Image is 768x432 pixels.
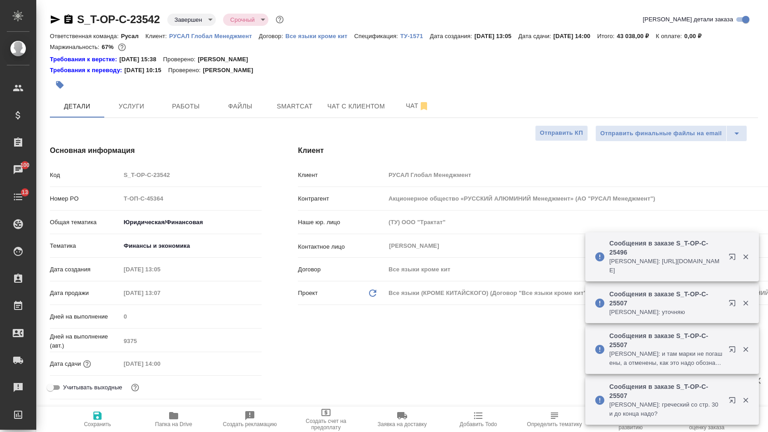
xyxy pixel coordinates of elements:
[298,242,385,251] p: Контактное лицо
[167,14,216,26] div: Завершен
[50,75,70,95] button: Добавить тэг
[16,188,34,197] span: 13
[59,407,136,432] button: Сохранить
[116,41,128,53] button: 11778.00 RUB;
[723,294,745,316] button: Открыть в новой вкладке
[223,14,268,26] div: Завершен
[736,253,755,261] button: Закрыть
[540,128,583,138] span: Отправить КП
[298,171,385,180] p: Клиент
[63,14,74,25] button: Скопировать ссылку
[50,145,262,156] h4: Основная информация
[50,14,61,25] button: Скопировать ссылку для ЯМессенджера
[50,66,124,75] div: Нажми, чтобы открыть папку с инструкцией
[102,44,116,50] p: 67%
[298,194,385,203] p: Контрагент
[298,145,758,156] h4: Клиент
[288,407,364,432] button: Создать счет на предоплату
[440,407,516,432] button: Добавить Todo
[609,257,723,275] p: [PERSON_NAME]: [URL][DOMAIN_NAME]
[736,345,755,353] button: Закрыть
[518,33,553,39] p: Дата сдачи:
[723,391,745,413] button: Открыть в новой вкладке
[298,289,318,298] p: Проект
[63,383,122,392] span: Учитывать выходные
[609,290,723,308] p: Сообщения в заказе S_T-OP-C-25507
[595,125,727,142] button: Отправить финальные файлы на email
[129,382,141,393] button: Выбери, если сб и вс нужно считать рабочими днями для выполнения заказа.
[418,101,429,112] svg: Отписаться
[354,33,400,39] p: Спецификация:
[723,340,745,362] button: Открыть в новой вкладке
[50,332,121,350] p: Дней на выполнение (авт.)
[643,15,733,24] span: [PERSON_NAME] детали заказа
[609,308,723,317] p: [PERSON_NAME]: уточняю
[50,55,119,64] a: Требования к верстке:
[609,349,723,368] p: [PERSON_NAME]: и там марки не погашены, а отменены, как это надо обозначать?
[609,239,723,257] p: Сообщения в заказе S_T-OP-C-25496
[2,186,34,208] a: 13
[327,101,385,112] span: Чат с клиентом
[595,125,747,142] div: split button
[475,33,519,39] p: [DATE] 13:05
[121,310,262,323] input: Пустое поле
[50,218,121,227] p: Общая тематика
[609,331,723,349] p: Сообщения в заказе S_T-OP-C-25507
[15,161,35,170] span: 100
[535,125,588,141] button: Отправить КП
[50,55,119,64] div: Нажми, чтобы открыть папку с инструкцией
[121,192,262,205] input: Пустое поле
[50,265,121,274] p: Дата создания
[124,66,168,75] p: [DATE] 10:15
[723,248,745,270] button: Открыть в новой вкладке
[364,407,440,432] button: Заявка на доставку
[617,33,656,39] p: 43 038,00 ₽
[50,241,121,250] p: Тематика
[121,357,200,370] input: Пустое поле
[212,407,288,432] button: Создать рекламацию
[223,421,277,427] span: Создать рекламацию
[400,33,430,39] p: ТУ-1571
[121,215,262,230] div: Юридическая/Финансовая
[203,66,260,75] p: [PERSON_NAME]
[50,194,121,203] p: Номер PO
[50,289,121,298] p: Дата продажи
[396,100,439,112] span: Чат
[597,33,617,39] p: Итого:
[198,55,255,64] p: [PERSON_NAME]
[285,32,354,39] a: Все языки кроме кит
[169,32,259,39] a: РУСАЛ Глобал Менеджмент
[430,33,474,39] p: Дата создания:
[121,168,262,182] input: Пустое поле
[155,421,192,427] span: Папка на Drive
[121,33,146,39] p: Русал
[228,16,258,24] button: Срочный
[293,418,359,431] span: Создать счет на предоплату
[378,421,427,427] span: Заявка на доставку
[119,55,163,64] p: [DATE] 15:38
[736,396,755,404] button: Закрыть
[684,33,708,39] p: 0,00 ₽
[121,286,200,299] input: Пустое поле
[81,358,93,370] button: Если добавить услуги и заполнить их объемом, то дата рассчитается автоматически
[736,299,755,307] button: Закрыть
[136,407,212,432] button: Папка на Drive
[273,101,316,112] span: Smartcat
[168,66,203,75] p: Проверено:
[400,32,430,39] a: ТУ-1571
[2,158,34,181] a: 100
[527,421,582,427] span: Определить тематику
[121,238,262,254] div: Финансы и экономика
[50,359,81,368] p: Дата сдачи
[516,407,593,432] button: Определить тематику
[50,44,102,50] p: Маржинальность:
[77,13,160,25] a: S_T-OP-C-23542
[121,334,262,348] input: Пустое поле
[163,55,198,64] p: Проверено:
[298,265,385,274] p: Договор
[50,66,124,75] a: Требования к переводу:
[600,128,722,139] span: Отправить финальные файлы на email
[121,263,200,276] input: Пустое поле
[50,171,121,180] p: Код
[172,16,205,24] button: Завершен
